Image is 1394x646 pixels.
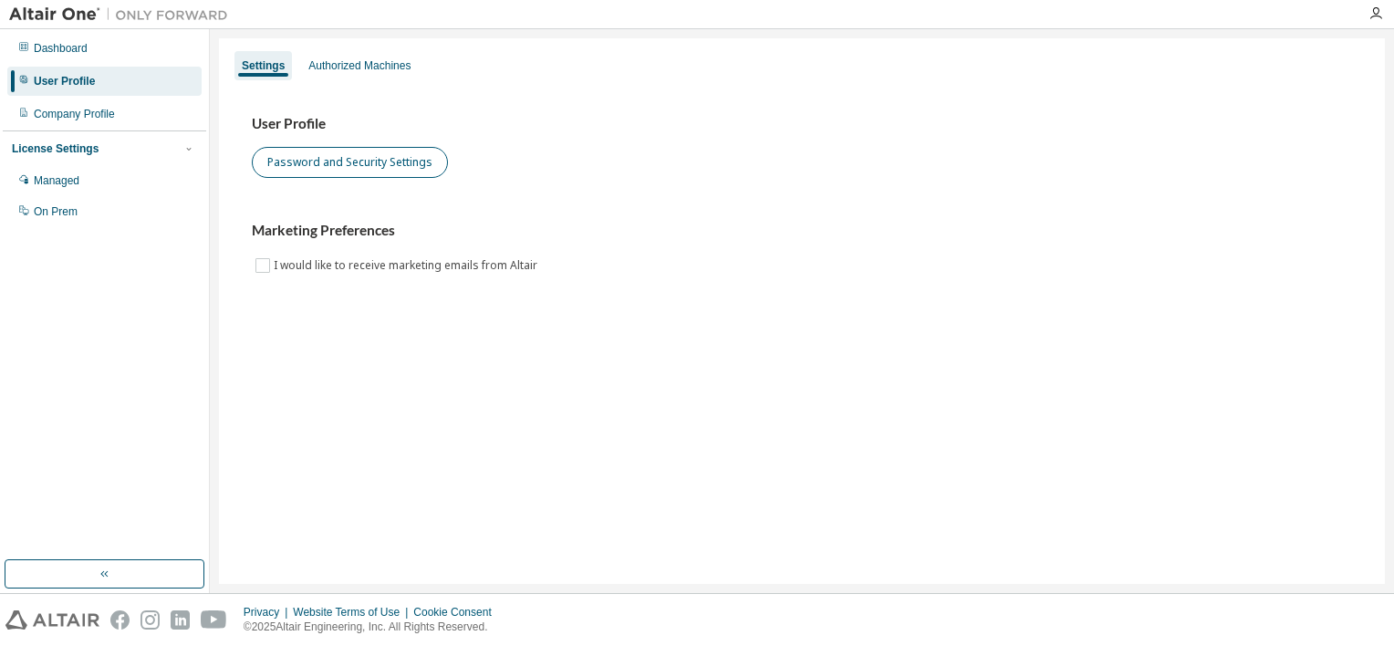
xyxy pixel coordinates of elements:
div: Dashboard [34,41,88,56]
p: © 2025 Altair Engineering, Inc. All Rights Reserved. [244,620,503,635]
h3: Marketing Preferences [252,222,1352,240]
div: Website Terms of Use [293,605,413,620]
img: Altair One [9,5,237,24]
img: instagram.svg [140,610,160,630]
div: Privacy [244,605,293,620]
div: User Profile [34,74,95,89]
img: linkedin.svg [171,610,190,630]
div: On Prem [34,204,78,219]
div: Managed [34,173,79,188]
button: Password and Security Settings [252,147,448,178]
img: altair_logo.svg [5,610,99,630]
img: youtube.svg [201,610,227,630]
div: Company Profile [34,107,115,121]
div: Settings [242,58,285,73]
label: I would like to receive marketing emails from Altair [274,255,541,276]
h3: User Profile [252,115,1352,133]
div: Cookie Consent [413,605,502,620]
img: facebook.svg [110,610,130,630]
div: License Settings [12,141,99,156]
div: Authorized Machines [308,58,411,73]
